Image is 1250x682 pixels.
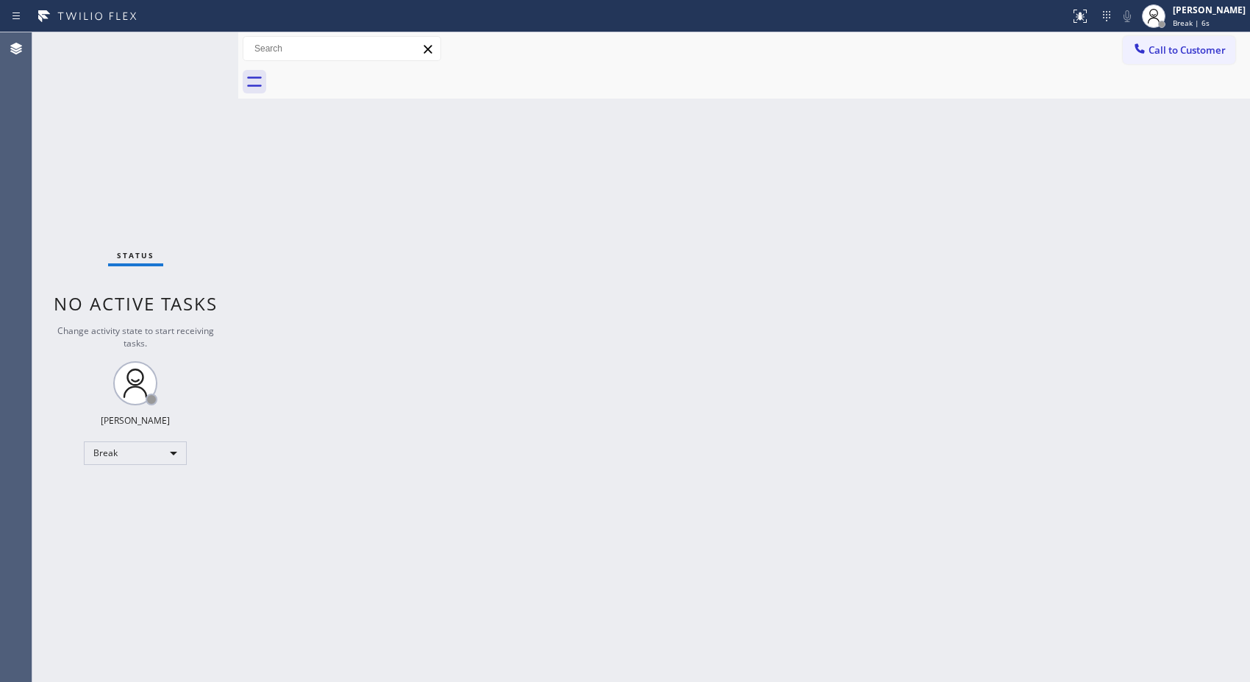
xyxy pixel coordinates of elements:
span: No active tasks [54,291,218,316]
div: [PERSON_NAME] [101,414,170,427]
input: Search [243,37,440,60]
span: Status [117,250,154,260]
span: Change activity state to start receiving tasks. [57,324,214,349]
div: [PERSON_NAME] [1173,4,1246,16]
span: Break | 6s [1173,18,1210,28]
button: Call to Customer [1123,36,1235,64]
div: Break [84,441,187,465]
span: Call to Customer [1149,43,1226,57]
button: Mute [1117,6,1137,26]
